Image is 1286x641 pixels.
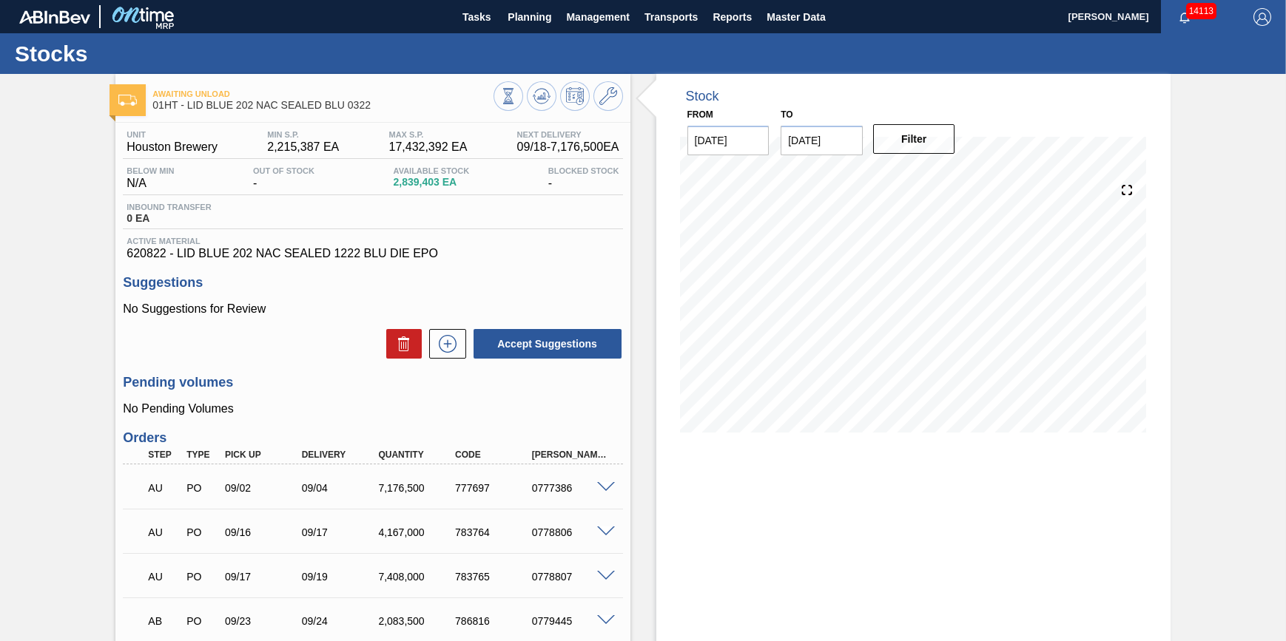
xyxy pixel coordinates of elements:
div: Purchase order [183,615,222,627]
div: 09/16/2025 [221,526,306,538]
span: Below Min [127,166,174,175]
span: Houston Brewery [127,140,218,154]
span: MIN S.P. [267,130,339,139]
span: Reports [713,8,752,26]
div: Purchase order [183,571,222,583]
span: Blocked Stock [548,166,619,175]
div: Accept Suggestions [466,328,623,360]
div: 2,083,500 [374,615,459,627]
img: Logout [1253,8,1271,26]
span: 01HT - LID BLUE 202 NAC SEALED BLU 0322 [152,100,493,111]
label: From [687,109,713,120]
img: TNhmsLtSVTkK8tSr43FrP2fwEKptu5GPRR3wAAAABJRU5ErkJggg== [19,10,90,24]
input: mm/dd/yyyy [781,126,863,155]
h3: Orders [123,430,622,446]
div: 09/02/2025 [221,482,306,494]
span: Next Delivery [517,130,619,139]
div: Stock [686,89,719,104]
div: - [545,166,623,190]
div: - [249,166,318,190]
h3: Pending volumes [123,375,622,390]
div: Quantity [374,450,459,460]
span: Planning [508,8,551,26]
div: 0778807 [528,571,613,583]
span: MAX S.P. [388,130,467,139]
span: Awaiting Unload [152,89,493,98]
span: Inbound Transfer [127,203,211,211]
label: to [781,109,792,120]
p: No Pending Volumes [123,402,622,416]
div: 783764 [451,526,536,538]
div: Type [183,450,222,460]
button: Schedule Inventory [560,81,590,111]
div: Awaiting Unload [144,560,184,593]
div: 7,408,000 [374,571,459,583]
div: Awaiting Unload [144,472,184,504]
button: Stocks Overview [494,81,523,111]
input: mm/dd/yyyy [687,126,770,155]
div: 4,167,000 [374,526,459,538]
span: 09/18 - 7,176,500 EA [517,140,619,154]
div: Awaiting Unload [144,516,184,549]
span: 2,215,387 EA [267,140,339,154]
span: 17,432,392 EA [388,140,467,154]
div: 09/17/2025 [298,526,383,538]
div: 09/24/2025 [298,615,383,627]
p: AU [148,482,180,494]
div: Purchase order [183,526,222,538]
div: Step [144,450,184,460]
div: 09/23/2025 [221,615,306,627]
div: Code [451,450,536,460]
span: 2,839,403 EA [394,177,470,188]
div: New suggestion [422,329,466,359]
span: Available Stock [394,166,470,175]
div: [PERSON_NAME]. ID [528,450,613,460]
p: AB [148,615,180,627]
span: Management [566,8,630,26]
p: AU [148,571,180,583]
div: Delete Suggestions [379,329,422,359]
span: 620822 - LID BLUE 202 NAC SEALED 1222 BLU DIE EPO [127,247,619,260]
span: Active Material [127,237,619,245]
span: Master Data [767,8,825,26]
span: 14113 [1186,3,1216,19]
div: 777697 [451,482,536,494]
p: AU [148,526,180,538]
div: Pick up [221,450,306,460]
h1: Stocks [15,45,277,62]
div: 09/19/2025 [298,571,383,583]
div: Awaiting Billing [144,605,184,637]
div: Purchase order [183,482,222,494]
span: Out Of Stock [253,166,314,175]
button: Go to Master Data / General [593,81,623,111]
img: Ícone [118,95,137,106]
h3: Suggestions [123,275,622,291]
div: 7,176,500 [374,482,459,494]
div: Delivery [298,450,383,460]
div: 0777386 [528,482,613,494]
div: 09/04/2025 [298,482,383,494]
div: 0778806 [528,526,613,538]
span: 0 EA [127,213,211,224]
span: Unit [127,130,218,139]
div: 09/17/2025 [221,571,306,583]
div: 786816 [451,615,536,627]
p: No Suggestions for Review [123,302,622,316]
button: Accept Suggestions [474,329,622,359]
button: Update Chart [527,81,556,111]
div: 783765 [451,571,536,583]
span: Tasks [460,8,493,26]
span: Transports [644,8,698,26]
button: Filter [873,124,955,154]
div: 0779445 [528,615,613,627]
button: Notifications [1161,7,1208,27]
div: N/A [123,166,178,190]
